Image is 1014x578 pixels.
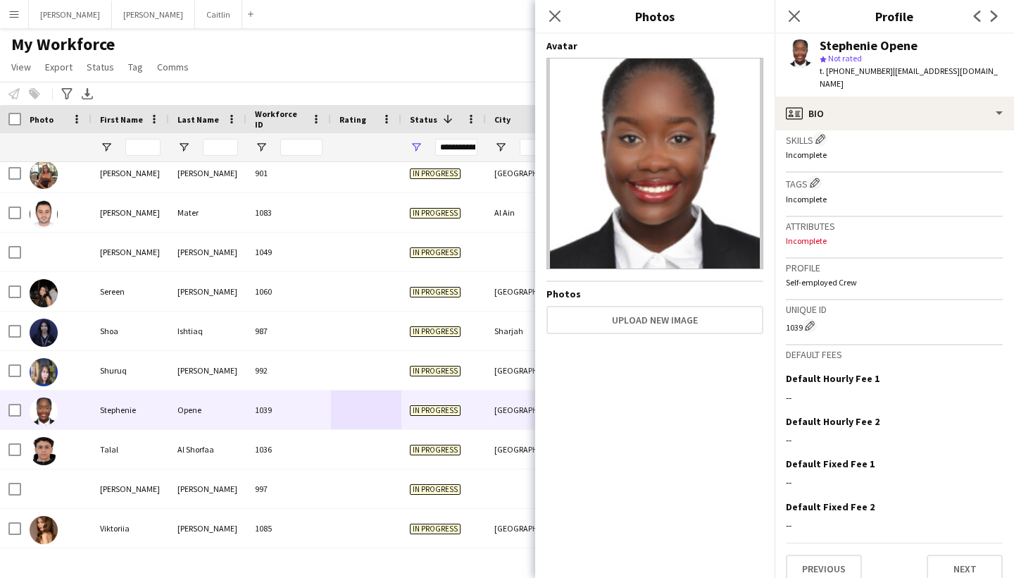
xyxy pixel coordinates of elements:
h3: Profile [786,262,1003,274]
div: [GEOGRAPHIC_DATA] [486,154,570,192]
span: In progress [410,366,461,376]
span: In progress [410,168,461,179]
div: [PERSON_NAME] [92,154,169,192]
h3: Attributes [786,220,1003,233]
app-action-btn: Export XLSX [79,85,96,102]
div: [PERSON_NAME] [92,193,169,232]
span: My Workforce [11,34,115,55]
input: City Filter Input [520,139,562,156]
span: Last Name [177,114,219,125]
span: Comms [157,61,189,73]
img: Crew avatar [546,58,763,269]
div: 1039 [246,391,331,429]
span: Status [410,114,437,125]
a: View [6,58,37,76]
img: Stephenie Opene [30,398,58,426]
div: 1083 [246,193,331,232]
span: In progress [410,326,461,337]
button: Open Filter Menu [177,141,190,154]
p: Incomplete [786,149,1003,160]
div: -- [786,391,1003,404]
h3: Tags [786,176,1003,190]
div: Viktoriia [92,509,169,548]
span: First Name [100,114,143,125]
span: In progress [410,287,461,297]
div: [PERSON_NAME] [92,233,169,271]
h3: Skills [786,132,1003,147]
span: Workforce ID [255,109,306,130]
div: 997 [246,469,331,508]
input: Last Name Filter Input [203,139,238,156]
span: t. [PHONE_NUMBER] [820,66,893,76]
img: Sereen Al Tamimi [30,279,58,307]
div: 1060 [246,272,331,311]
p: Self-employed Crew [786,277,1003,288]
button: Open Filter Menu [255,141,268,154]
div: [PERSON_NAME] [169,509,246,548]
a: Status [81,58,120,76]
span: Photo [30,114,54,125]
button: [PERSON_NAME] [112,1,195,28]
div: [GEOGRAPHIC_DATA] [486,351,570,390]
div: 987 [246,312,331,350]
div: [PERSON_NAME] [169,272,246,311]
div: [PERSON_NAME] [169,233,246,271]
h3: Profile [775,7,1014,25]
span: In progress [410,484,461,495]
div: [PERSON_NAME] [169,351,246,390]
button: Caitlin [195,1,242,28]
h3: Photos [535,7,775,25]
span: Tag [128,61,143,73]
div: [GEOGRAPHIC_DATA] [486,430,570,469]
div: 1085 [246,509,331,548]
div: 1039 [786,319,1003,333]
span: In progress [410,445,461,455]
h3: Default Hourly Fee 1 [786,372,880,385]
div: Shuruq [92,351,169,390]
h3: Default Fixed Fee 2 [786,500,875,513]
div: Opene [169,391,246,429]
span: | [EMAIL_ADDRESS][DOMAIN_NAME] [820,66,998,89]
span: In progress [410,524,461,534]
div: Shoa [92,312,169,350]
span: Export [45,61,73,73]
input: Workforce ID Filter Input [280,139,323,156]
span: Rating [339,114,366,125]
div: [PERSON_NAME] [169,154,246,192]
h4: Photos [546,288,763,300]
img: Shuruq Aljada [30,358,58,386]
div: [PERSON_NAME] [169,469,246,508]
div: 1036 [246,430,331,469]
div: [PERSON_NAME] [92,469,169,508]
button: Open Filter Menu [494,141,507,154]
div: Bio [775,97,1014,130]
span: Status [87,61,114,73]
h3: Unique ID [786,303,1003,316]
div: -- [786,433,1003,446]
div: 1049 [246,233,331,271]
img: Shoa Ishtiaq [30,319,58,347]
input: First Name Filter Input [125,139,161,156]
a: Export [39,58,78,76]
div: Stephenie [92,391,169,429]
div: Mater [169,193,246,232]
div: Ishtiaq [169,312,246,350]
app-action-btn: Advanced filters [58,85,75,102]
span: In progress [410,208,461,219]
img: Talal Al Shorfaa [30,437,58,465]
div: -- [786,519,1003,531]
div: 901 [246,154,331,192]
a: Tag [123,58,149,76]
div: Sereen [92,272,169,311]
div: Sharjah [486,312,570,350]
div: [GEOGRAPHIC_DATA] [486,509,570,548]
div: [GEOGRAPHIC_DATA] [486,272,570,311]
div: -- [786,476,1003,488]
h4: Avatar [546,39,763,52]
img: Saif Mater [30,200,58,228]
button: [PERSON_NAME] [29,1,112,28]
button: Upload new image [546,306,763,334]
div: Al Shorfaa [169,430,246,469]
p: Incomplete [786,235,1003,246]
img: Rebecca Smith [30,161,58,189]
